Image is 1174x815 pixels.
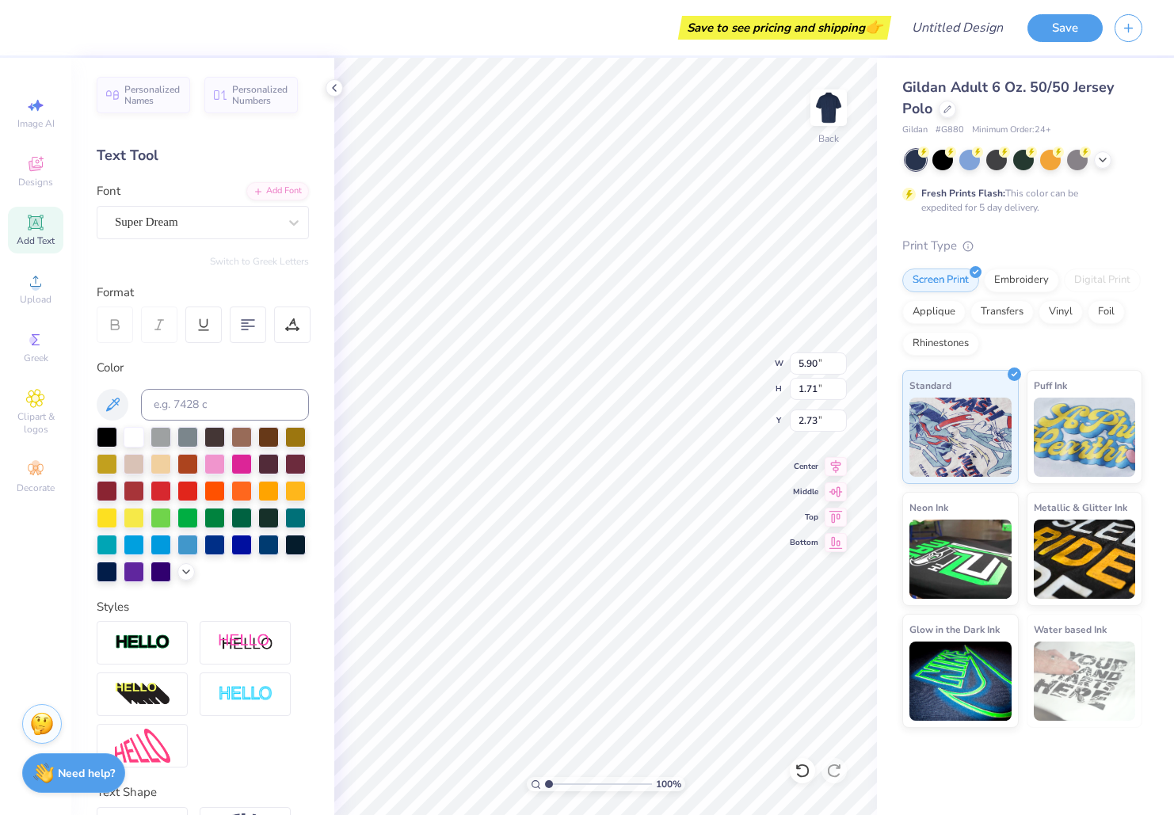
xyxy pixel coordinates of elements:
[909,499,948,516] span: Neon Ink
[218,685,273,703] img: Negative Space
[909,642,1012,721] img: Glow in the Dark Ink
[936,124,964,137] span: # G880
[141,389,309,421] input: e.g. 7428 c
[115,729,170,763] img: Free Distort
[909,377,951,394] span: Standard
[921,187,1005,200] strong: Fresh Prints Flash:
[902,300,966,324] div: Applique
[1034,621,1107,638] span: Water based Ink
[17,482,55,494] span: Decorate
[790,461,818,472] span: Center
[1034,520,1136,599] img: Metallic & Glitter Ink
[813,92,844,124] img: Back
[1034,642,1136,721] img: Water based Ink
[682,16,887,40] div: Save to see pricing and shipping
[115,682,170,707] img: 3d Illusion
[909,621,1000,638] span: Glow in the Dark Ink
[58,766,115,781] strong: Need help?
[984,268,1059,292] div: Embroidery
[20,293,51,306] span: Upload
[921,186,1116,215] div: This color can be expedited for 5 day delivery.
[865,17,882,36] span: 👉
[972,124,1051,137] span: Minimum Order: 24 +
[24,352,48,364] span: Greek
[902,332,979,356] div: Rhinestones
[902,268,979,292] div: Screen Print
[1034,398,1136,477] img: Puff Ink
[17,234,55,247] span: Add Text
[97,284,311,302] div: Format
[1034,377,1067,394] span: Puff Ink
[97,598,309,616] div: Styles
[902,124,928,137] span: Gildan
[790,486,818,497] span: Middle
[18,176,53,189] span: Designs
[1027,14,1103,42] button: Save
[818,131,839,146] div: Back
[97,783,309,802] div: Text Shape
[124,84,181,106] span: Personalized Names
[1064,268,1141,292] div: Digital Print
[97,359,309,377] div: Color
[17,117,55,130] span: Image AI
[97,182,120,200] label: Font
[970,300,1034,324] div: Transfers
[218,633,273,653] img: Shadow
[909,520,1012,599] img: Neon Ink
[246,182,309,200] div: Add Font
[8,410,63,436] span: Clipart & logos
[97,145,309,166] div: Text Tool
[902,78,1114,118] span: Gildan Adult 6 Oz. 50/50 Jersey Polo
[790,512,818,523] span: Top
[1088,300,1125,324] div: Foil
[1034,499,1127,516] span: Metallic & Glitter Ink
[902,237,1142,255] div: Print Type
[232,84,288,106] span: Personalized Numbers
[656,777,681,791] span: 100 %
[1039,300,1083,324] div: Vinyl
[790,537,818,548] span: Bottom
[899,12,1016,44] input: Untitled Design
[115,634,170,652] img: Stroke
[909,398,1012,477] img: Standard
[210,255,309,268] button: Switch to Greek Letters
